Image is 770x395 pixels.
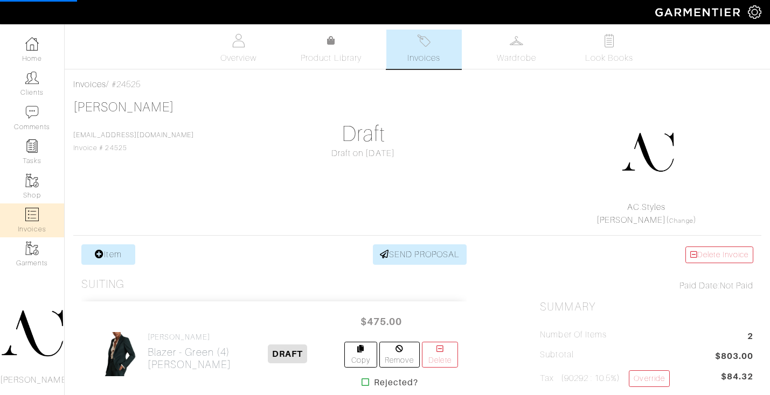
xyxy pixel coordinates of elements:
a: Product Library [294,34,369,65]
a: Change [669,217,693,224]
img: garments-icon-b7da505a4dc4fd61783c78ac3ca0ef83fa9d6f193b1c9dc38574b1d14d53ca28.png [25,242,39,255]
a: Override [629,370,669,387]
strong: Rejected? [374,376,418,389]
div: ( ) [544,201,748,227]
div: Not Paid [540,279,753,292]
img: garmentier-logo-header-white-b43fb05a5012e4ada735d5af1a66efaba907eab6374d6393d1fbf88cb4ef424d.png [650,3,748,22]
img: orders-27d20c2124de7fd6de4e0e44c1d41de31381a507db9b33961299e4e07d508b8c.svg [417,34,431,47]
span: Invoices [407,52,440,65]
span: $475.00 [349,310,413,333]
h5: Subtotal [540,350,573,360]
a: [PERSON_NAME] [596,215,667,225]
img: wardrobe-487a4870c1b7c33e795ec22d11cfc2ed9d08956e64fb3008fe2437562e282088.svg [510,34,523,47]
span: Wardrobe [497,52,536,65]
a: AC.Styles [627,202,665,212]
span: Overview [220,52,256,65]
a: Look Books [572,30,647,69]
div: Draft on [DATE] [256,147,470,160]
h1: Draft [256,121,470,147]
img: comment-icon-a0a6a9ef722e966f86d9cbdc48e553b5cf19dbc54f86b18d962a5391bc8f6eb6.png [25,105,39,119]
img: DupYt8CPKc6sZyAt3svX5Z74.png [621,125,675,179]
div: / #24525 [73,78,761,91]
img: todo-9ac3debb85659649dc8f770b8b6100bb5dab4b48dedcbae339e5042a72dfd3cc.svg [602,34,616,47]
a: Wardrobe [479,30,554,69]
a: Copy [344,342,377,368]
img: dashboard-icon-dbcd8f5a0b271acd01030246c82b418ddd0df26cd7fceb0bd07c9910d44c42f6.png [25,37,39,51]
span: Invoice # 24525 [73,131,194,152]
a: Overview [201,30,276,69]
img: 1bPxqmdLkMhJrGjweGrZendk [102,331,139,377]
h2: Summary [540,300,753,314]
h3: Suiting [81,278,124,291]
a: Invoices [73,80,106,89]
span: $803.00 [715,350,753,364]
img: gear-icon-white-bd11855cb880d31180b6d7d6211b90ccbf57a29d726f0c71d8c61bd08dd39cc2.png [748,5,761,19]
span: DRAFT [268,344,307,363]
a: [EMAIL_ADDRESS][DOMAIN_NAME] [73,131,194,139]
span: Paid Date: [679,281,720,291]
a: Item [81,244,135,265]
img: reminder-icon-8004d30b9f0a5d33ae49ab947aed9ed385cf756f9e5892f1edd6e32f2345188e.png [25,139,39,153]
a: [PERSON_NAME] Blazer - Green (4)[PERSON_NAME] [148,333,231,371]
span: $84.32 [721,370,753,383]
img: garments-icon-b7da505a4dc4fd61783c78ac3ca0ef83fa9d6f193b1c9dc38574b1d14d53ca28.png [25,174,39,187]
a: Invoices [386,30,462,69]
span: Look Books [585,52,633,65]
img: basicinfo-40fd8af6dae0f16599ec9e87c0ef1c0a1fdea2edbe929e3d69a839185d80c458.svg [232,34,245,47]
span: Product Library [301,52,362,65]
a: SEND PROPOSAL [373,244,467,265]
a: Remove [379,342,420,368]
h4: [PERSON_NAME] [148,333,231,342]
h2: Blazer - Green (4) [PERSON_NAME] [148,346,231,371]
a: [PERSON_NAME] [73,100,174,114]
a: Delete Invoice [685,246,753,263]
span: 2 [747,330,753,344]
img: orders-icon-0abe47150d42831381b5fb84f609e132dff9fe21cb692f30cb5eec754e2cba89.png [25,208,39,221]
a: Delete [422,342,458,368]
h5: Number of Items [540,330,607,340]
h5: Tax (90292 : 10.5%) [540,370,669,387]
img: clients-icon-6bae9207a08558b7cb47a8932f037763ab4055f8c8b6bfacd5dc20c3e0201464.png [25,71,39,84]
